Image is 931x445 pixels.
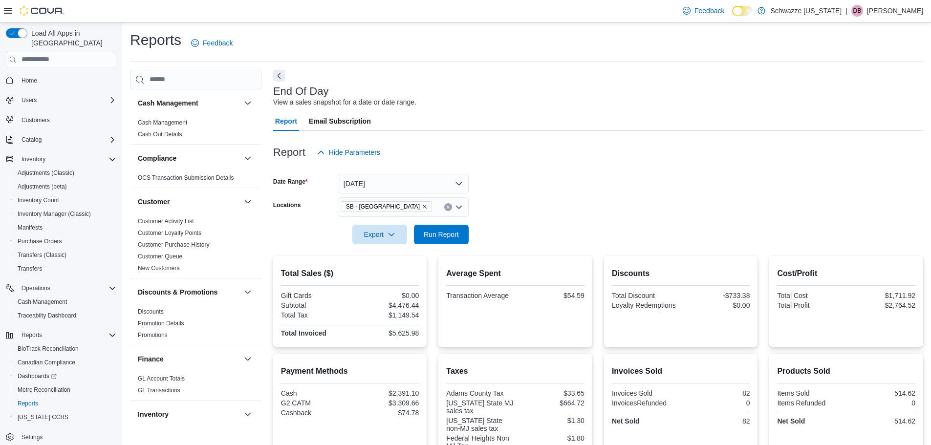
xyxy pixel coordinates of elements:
span: Cash Management [14,296,116,308]
span: Users [18,94,116,106]
button: Home [2,73,120,87]
button: Remove SB - Federal Heights from selection in this group [422,204,428,210]
a: Feedback [679,1,728,21]
button: Reports [10,397,120,410]
div: InvoicesRefunded [612,399,679,407]
h3: Customer [138,197,170,207]
div: $2,391.10 [352,389,419,397]
span: GL Transactions [138,386,180,394]
div: Loyalty Redemptions [612,301,679,309]
span: Canadian Compliance [18,359,75,366]
button: Settings [2,430,120,444]
span: Feedback [694,6,724,16]
span: Catalog [18,134,116,146]
button: Next [273,70,285,82]
div: $2,764.52 [848,301,915,309]
button: Catalog [2,133,120,147]
button: Inventory [2,152,120,166]
h3: Discounts & Promotions [138,287,217,297]
button: Purchase Orders [10,234,120,248]
a: Reports [14,398,42,409]
p: | [845,5,847,17]
span: Customers [18,114,116,126]
a: Dashboards [14,370,61,382]
div: $54.59 [518,292,585,299]
h2: Cost/Profit [777,268,915,279]
span: BioTrack Reconciliation [18,345,79,353]
span: Cash Management [138,119,187,127]
span: Adjustments (beta) [14,181,116,192]
div: $74.78 [352,409,419,417]
div: Compliance [130,172,261,188]
div: Subtotal [281,301,348,309]
div: Items Sold [777,389,844,397]
button: Inventory Manager (Classic) [10,207,120,221]
span: [US_STATE] CCRS [18,413,68,421]
span: Customer Purchase History [138,241,210,249]
a: Customer Purchase History [138,241,210,248]
span: Transfers [14,263,116,275]
span: Cash Management [18,298,67,306]
div: Cashback [281,409,348,417]
a: Inventory Manager (Classic) [14,208,95,220]
a: Promotions [138,332,168,339]
h3: Compliance [138,153,176,163]
div: Total Discount [612,292,679,299]
span: Catalog [22,136,42,144]
button: Users [2,93,120,107]
p: [PERSON_NAME] [867,5,923,17]
span: Promotions [138,331,168,339]
span: Customer Queue [138,253,182,260]
h2: Taxes [446,365,585,377]
button: Manifests [10,221,120,234]
h1: Reports [130,30,181,50]
span: Discounts [138,308,164,316]
div: $664.72 [518,399,585,407]
div: View a sales snapshot for a date or date range. [273,97,416,107]
a: Settings [18,431,46,443]
a: Dashboards [10,369,120,383]
input: Dark Mode [732,6,753,16]
div: 0 [848,399,915,407]
button: Customer [138,197,240,207]
span: DB [853,5,862,17]
button: Traceabilty Dashboard [10,309,120,322]
div: Transaction Average [446,292,513,299]
button: Metrc Reconciliation [10,383,120,397]
a: Customers [18,114,54,126]
strong: Total Invoiced [281,329,326,337]
span: Inventory Manager (Classic) [14,208,116,220]
button: Operations [2,281,120,295]
button: Hide Parameters [313,143,384,162]
span: Transfers [18,265,42,273]
span: Metrc Reconciliation [18,386,70,394]
button: Discounts & Promotions [242,286,254,298]
div: Cash [281,389,348,397]
span: Cash Out Details [138,130,182,138]
span: OCS Transaction Submission Details [138,174,234,182]
p: Schwazze [US_STATE] [770,5,842,17]
div: $1,711.92 [848,292,915,299]
button: Cash Management [242,97,254,109]
button: Cash Management [138,98,240,108]
button: Inventory Count [10,193,120,207]
span: Hide Parameters [329,148,380,157]
a: Adjustments (beta) [14,181,71,192]
span: Customer Loyalty Points [138,229,201,237]
button: Customers [2,113,120,127]
div: Duncan Boggess [851,5,863,17]
div: Gift Cards [281,292,348,299]
span: Promotion Details [138,319,184,327]
span: New Customers [138,264,179,272]
span: Customers [22,116,50,124]
span: Adjustments (beta) [18,183,67,191]
span: Home [18,74,116,86]
a: Home [18,75,41,86]
h2: Products Sold [777,365,915,377]
span: Inventory [18,153,116,165]
button: Inventory [18,153,49,165]
button: Compliance [242,152,254,164]
h2: Invoices Sold [612,365,750,377]
span: Adjustments (Classic) [14,167,116,179]
label: Date Range [273,178,308,186]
